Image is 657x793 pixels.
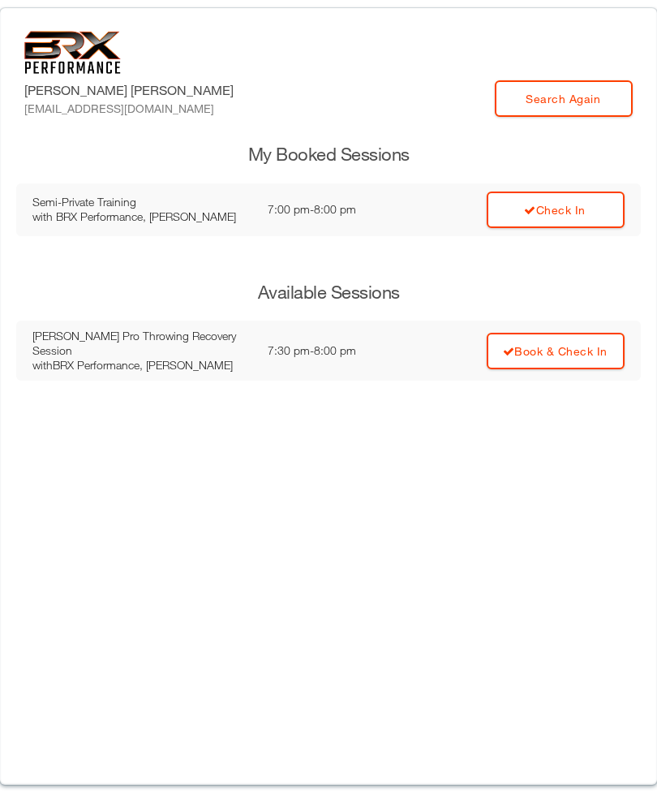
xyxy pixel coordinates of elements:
a: Check In [487,192,625,228]
label: [PERSON_NAME] [PERSON_NAME] [24,80,234,117]
a: Book & Check In [487,333,625,369]
div: [PERSON_NAME] Pro Throwing Recovery Session [32,329,251,358]
div: Semi-Private Training [32,195,251,209]
h3: Available Sessions [16,280,641,305]
td: 7:00 pm - 8:00 pm [260,183,409,236]
td: 7:30 pm - 8:00 pm [260,321,409,381]
h3: My Booked Sessions [16,142,641,167]
div: with BRX Performance, [PERSON_NAME] [32,209,251,224]
a: Search Again [495,80,633,117]
img: 6f7da32581c89ca25d665dc3aae533e4f14fe3ef_original.svg [24,31,121,74]
div: with BRX Performance, [PERSON_NAME] [32,358,251,373]
div: [EMAIL_ADDRESS][DOMAIN_NAME] [24,100,234,117]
